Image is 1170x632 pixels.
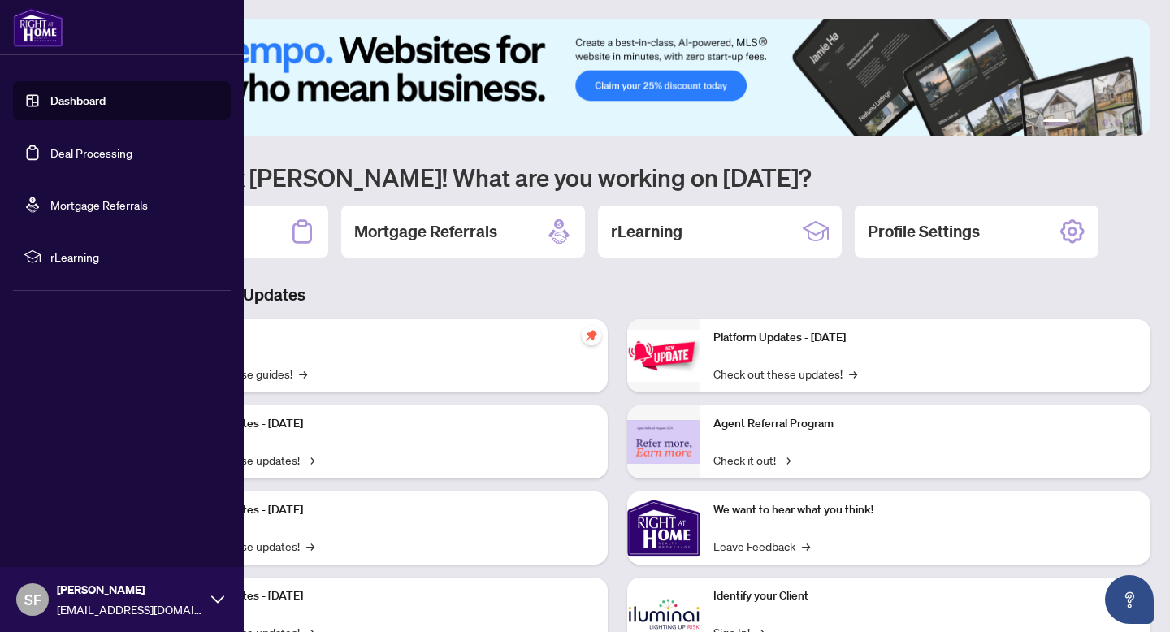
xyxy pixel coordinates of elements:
[1128,119,1134,126] button: 6
[802,537,810,555] span: →
[171,587,595,605] p: Platform Updates - [DATE]
[627,420,700,465] img: Agent Referral Program
[1115,119,1121,126] button: 5
[299,365,307,383] span: →
[713,587,1137,605] p: Identify your Client
[306,451,314,469] span: →
[84,162,1150,193] h1: Welcome back [PERSON_NAME]! What are you working on [DATE]?
[713,329,1137,347] p: Platform Updates - [DATE]
[627,491,700,565] img: We want to hear what you think!
[1089,119,1095,126] button: 3
[171,501,595,519] p: Platform Updates - [DATE]
[50,197,148,212] a: Mortgage Referrals
[849,365,857,383] span: →
[171,415,595,433] p: Platform Updates - [DATE]
[57,581,203,599] span: [PERSON_NAME]
[713,415,1137,433] p: Agent Referral Program
[1105,575,1154,624] button: Open asap
[50,145,132,160] a: Deal Processing
[1102,119,1108,126] button: 4
[13,8,63,47] img: logo
[611,220,682,243] h2: rLearning
[713,365,857,383] a: Check out these updates!→
[627,330,700,381] img: Platform Updates - June 23, 2025
[84,19,1150,136] img: Slide 0
[354,220,497,243] h2: Mortgage Referrals
[713,537,810,555] a: Leave Feedback→
[57,600,203,618] span: [EMAIL_ADDRESS][DOMAIN_NAME]
[1076,119,1082,126] button: 2
[782,451,791,469] span: →
[171,329,595,347] p: Self-Help
[582,326,601,345] span: pushpin
[50,248,219,266] span: rLearning
[713,501,1137,519] p: We want to hear what you think!
[306,537,314,555] span: →
[1043,119,1069,126] button: 1
[713,451,791,469] a: Check it out!→
[868,220,980,243] h2: Profile Settings
[50,93,106,108] a: Dashboard
[84,284,1150,306] h3: Brokerage & Industry Updates
[24,588,41,611] span: SF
